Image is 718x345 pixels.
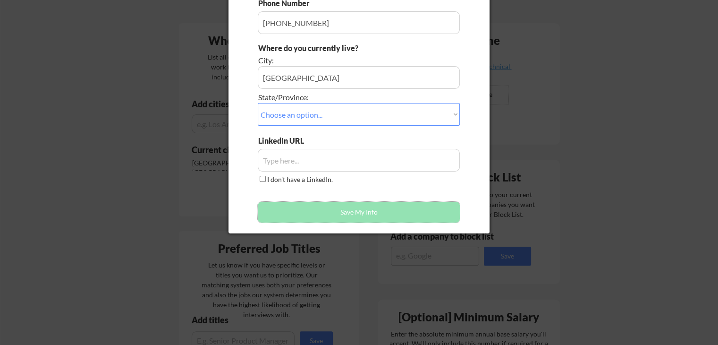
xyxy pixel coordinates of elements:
[258,136,329,146] div: LinkedIn URL
[258,66,460,89] input: e.g. Los Angeles
[267,175,333,183] label: I don't have a LinkedIn.
[258,149,460,172] input: Type here...
[258,55,407,66] div: City:
[258,202,460,223] button: Save My Info
[258,92,407,103] div: State/Province:
[258,11,460,34] input: Type here...
[258,43,407,53] div: Where do you currently live?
